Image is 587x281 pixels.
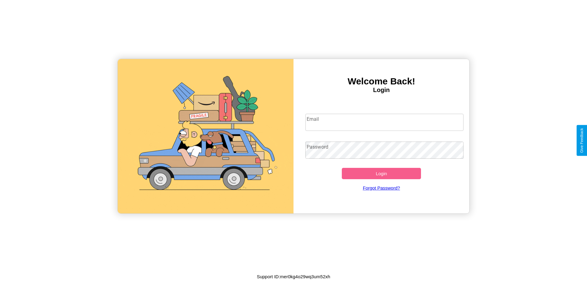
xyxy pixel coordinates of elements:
button: Login [342,168,421,179]
h3: Welcome Back! [293,76,469,87]
img: gif [118,59,293,213]
div: Give Feedback [580,128,584,153]
h4: Login [293,87,469,94]
a: Forgot Password? [302,179,461,197]
p: Support ID: mer0kg4o29wq3um52xh [257,272,330,281]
